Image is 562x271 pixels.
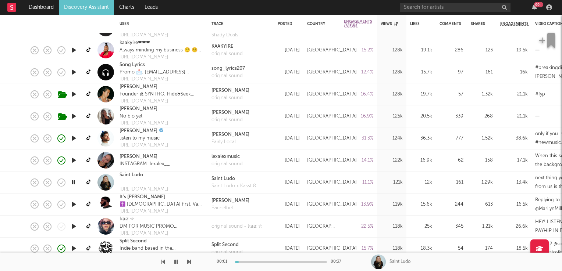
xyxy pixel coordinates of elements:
div: 12.4 % [344,68,373,77]
a: [URL][DOMAIN_NAME] [120,32,204,39]
div: [DATE] [278,178,300,187]
div: [URL][DOMAIN_NAME] [120,230,179,237]
div: 15.7k [410,68,432,77]
a: [URL][DOMAIN_NAME] [120,252,204,259]
span: Engagements [500,22,529,26]
div: 119k [381,200,403,209]
a: [URL][DOMAIN_NAME] [120,76,204,83]
div: INSTAGRAM: lexalex__ [120,160,170,168]
div: 26.6k [500,222,528,231]
div: 31.3 % [344,134,373,143]
div: 161 [471,68,493,77]
div: 19.5k [500,46,528,55]
a: [URL][DOMAIN_NAME] [120,120,168,127]
a: [URL][DOMAIN_NAME] [120,98,204,105]
div: [GEOGRAPHIC_DATA] [307,244,357,253]
div: [DATE] [278,244,300,253]
div: 11.1 % [344,178,373,187]
a: [PERSON_NAME] [120,105,157,113]
div: 345 [440,222,463,231]
div: original sound [211,160,243,168]
a: kaakyire❤❤❤ [120,39,150,47]
div: 174 [471,244,493,253]
div: original sound - 𝕜𝕒𝕫 ☆ [211,223,263,230]
div: 125k [381,112,403,121]
a: [URL][DOMAIN_NAME] [120,142,168,149]
div: 1.32k [471,90,493,99]
div: [GEOGRAPHIC_DATA] [307,200,357,209]
div: [GEOGRAPHIC_DATA] [307,178,357,187]
a: Split Second [120,238,147,245]
div: [DATE] [278,68,300,77]
div: 613 [471,200,493,209]
div: 14.1 % [344,156,373,165]
div: 15.7 % [344,244,373,253]
div: 36.3k [410,134,432,143]
div: Always minding my business 😌 ☺️ 🤗❤️💗 [120,47,204,54]
div: Country [307,22,333,26]
div: 158 [471,156,493,165]
a: [PERSON_NAME] [211,197,270,205]
div: [DATE] [278,90,300,99]
div: 19.7k [410,90,432,99]
div: 13.9 % [344,200,373,209]
div: 339 [440,112,463,121]
div: [DATE] [278,46,300,55]
a: 𝕜𝕒𝕫 ☆ [120,216,134,223]
div: 122k [381,156,403,165]
div: original sound [211,72,245,80]
div: 54 [440,244,463,253]
div: #fyp [535,90,545,99]
a: Saint Ludo [120,171,143,179]
div: Fairly Local [211,138,249,146]
div: 1.52k [471,134,493,143]
a: [PERSON_NAME] [211,131,249,138]
div: Posted [278,22,296,26]
div: 13.4k [500,178,528,187]
div: 777 [440,134,463,143]
div: 118k [381,244,403,253]
div: Saint Ludo [211,175,256,183]
a: [URL][DOMAIN_NAME] [120,208,204,215]
div: 12k [410,178,432,187]
div: listen to my music [120,135,168,142]
a: original sound [211,249,243,256]
a: [PERSON_NAME] [211,109,249,116]
div: 124k [381,134,403,143]
div: 16.9k [410,156,432,165]
div: Track [211,22,267,26]
div: [GEOGRAPHIC_DATA] [307,46,357,55]
a: Split Second [211,241,243,249]
div: 15.2 % [344,46,373,55]
div: 00:01 [217,257,231,266]
div: [GEOGRAPHIC_DATA] [307,90,357,99]
div: Likes [410,22,421,26]
a: Shady Deals [211,32,238,39]
div: No bio yet [120,113,168,120]
div: 286 [440,46,463,55]
a: Saint Ludo x Kasst 8 [211,183,256,190]
div: Views [381,22,398,26]
div: [GEOGRAPHIC_DATA] [307,68,357,77]
div: Shares [471,22,485,26]
div: 21.1k [500,112,528,121]
div: 268 [471,112,493,121]
div: 97 [440,68,463,77]
div: 00:37 [331,257,345,266]
div: Founder @ SYNTHO, Hide&Seek Festival, You&Me. [120,91,204,98]
div: 16k [500,68,528,77]
div: original sound [211,50,243,58]
div: [GEOGRAPHIC_DATA] [307,156,357,165]
a: original sound [211,116,249,124]
a: Pachelbel [PERSON_NAME] Remix Mide [PERSON_NAME] [211,205,270,212]
a: lexalexmusic [211,153,243,160]
div: 21.1k [500,90,528,99]
a: It’s [PERSON_NAME] [120,194,165,201]
a: [PERSON_NAME] [120,127,157,135]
